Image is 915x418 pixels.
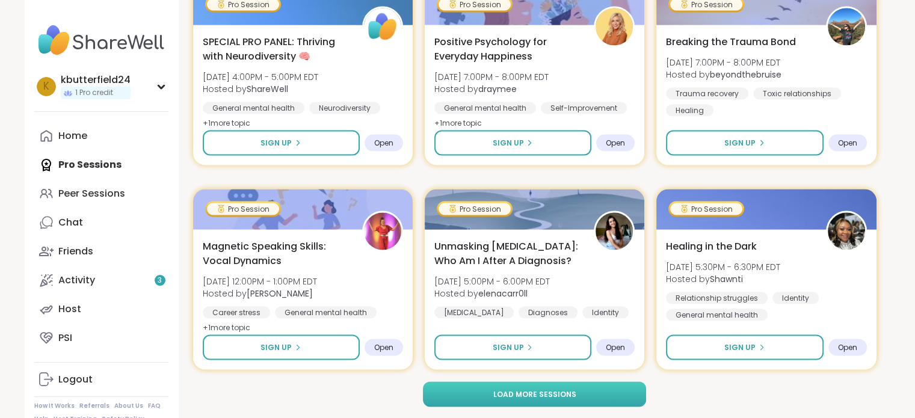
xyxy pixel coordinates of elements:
[203,287,317,300] span: Hosted by
[666,57,781,69] span: [DATE] 7:00PM - 8:00PM EDT
[606,138,625,148] span: Open
[364,213,401,250] img: Lisa_LaCroix
[247,83,288,95] b: ShareWell
[434,239,581,268] span: Unmasking [MEDICAL_DATA]: Who Am I After A Diagnosis?
[148,402,161,410] a: FAQ
[34,402,75,410] a: How It Works
[434,287,550,300] span: Hosted by
[247,287,313,300] b: [PERSON_NAME]
[492,138,523,149] span: Sign Up
[596,8,633,46] img: draymee
[34,295,168,324] a: Host
[34,365,168,394] a: Logout
[79,402,109,410] a: Referrals
[434,35,581,64] span: Positive Psychology for Everyday Happiness
[670,203,742,215] div: Pro Session
[606,343,625,352] span: Open
[114,402,143,410] a: About Us
[838,138,857,148] span: Open
[828,8,865,46] img: beyondthebruise
[710,69,781,81] b: beyondthebruise
[666,105,713,117] div: Healing
[434,131,591,156] button: Sign Up
[61,73,131,87] div: kbutterfield24
[34,179,168,208] a: Peer Sessions
[275,307,377,319] div: General mental health
[423,382,646,407] button: Load more sessions
[58,216,83,229] div: Chat
[434,275,550,287] span: [DATE] 5:00PM - 6:00PM EDT
[666,273,780,285] span: Hosted by
[75,88,113,98] span: 1 Pro credit
[666,131,823,156] button: Sign Up
[828,213,865,250] img: Shawnti
[434,83,549,95] span: Hosted by
[203,131,360,156] button: Sign Up
[260,342,292,353] span: Sign Up
[203,335,360,360] button: Sign Up
[434,335,591,360] button: Sign Up
[58,187,125,200] div: Peer Sessions
[58,331,72,345] div: PSI
[43,79,49,94] span: k
[753,88,841,100] div: Toxic relationships
[203,83,318,95] span: Hosted by
[374,343,393,352] span: Open
[158,275,162,286] span: 3
[309,102,380,114] div: Neurodiversity
[710,273,743,285] b: Shawnti
[374,138,393,148] span: Open
[207,203,279,215] div: Pro Session
[434,71,549,83] span: [DATE] 7:00PM - 8:00PM EDT
[493,389,576,400] span: Load more sessions
[478,83,517,95] b: draymee
[260,138,292,149] span: Sign Up
[666,88,748,100] div: Trauma recovery
[203,275,317,287] span: [DATE] 12:00PM - 1:00PM EDT
[582,307,629,319] div: Identity
[478,287,528,300] b: elenacarr0ll
[203,35,349,64] span: SPECIAL PRO PANEL: Thriving with Neurodiversity 🧠
[58,303,81,316] div: Host
[666,35,796,49] span: Breaking the Trauma Bond
[58,129,87,143] div: Home
[434,102,536,114] div: General mental health
[34,19,168,61] img: ShareWell Nav Logo
[203,239,349,268] span: Magnetic Speaking Skills: Vocal Dynamics
[596,213,633,250] img: elenacarr0ll
[364,8,401,46] img: ShareWell
[492,342,523,353] span: Sign Up
[666,69,781,81] span: Hosted by
[772,292,819,304] div: Identity
[34,237,168,266] a: Friends
[724,342,756,353] span: Sign Up
[58,274,95,287] div: Activity
[519,307,578,319] div: Diagnoses
[58,373,93,386] div: Logout
[838,343,857,352] span: Open
[203,102,304,114] div: General mental health
[666,309,768,321] div: General mental health
[666,335,823,360] button: Sign Up
[34,208,168,237] a: Chat
[34,266,168,295] a: Activity3
[203,307,270,319] div: Career stress
[434,307,514,319] div: [MEDICAL_DATA]
[34,121,168,150] a: Home
[724,138,756,149] span: Sign Up
[666,292,768,304] div: Relationship struggles
[58,245,93,258] div: Friends
[203,71,318,83] span: [DATE] 4:00PM - 5:00PM EDT
[439,203,511,215] div: Pro Session
[666,239,757,254] span: Healing in the Dark
[34,324,168,352] a: PSI
[666,261,780,273] span: [DATE] 5:30PM - 6:30PM EDT
[541,102,627,114] div: Self-Improvement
